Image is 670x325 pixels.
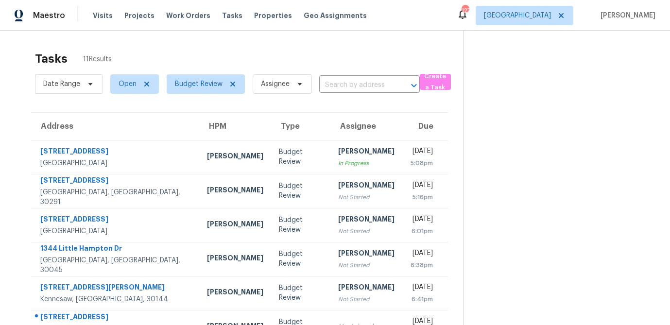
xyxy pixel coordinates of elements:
div: Kennesaw, [GEOGRAPHIC_DATA], 30144 [40,294,191,304]
div: [GEOGRAPHIC_DATA] [40,226,191,236]
div: Not Started [338,294,395,304]
div: 6:01pm [410,226,433,236]
div: 127 [462,6,468,16]
div: [PERSON_NAME] [338,214,395,226]
div: In Progress [338,158,395,168]
th: HPM [199,113,271,140]
div: [PERSON_NAME] [338,282,395,294]
div: [DATE] [410,282,433,294]
div: Budget Review [279,181,323,201]
div: [DATE] [410,248,433,260]
div: 6:38pm [410,260,433,270]
span: Tasks [222,12,242,19]
div: 6:41pm [410,294,433,304]
div: 5:08pm [410,158,433,168]
div: [STREET_ADDRESS] [40,175,191,188]
div: [STREET_ADDRESS] [40,146,191,158]
div: Not Started [338,260,395,270]
th: Due [402,113,448,140]
div: [DATE] [410,214,433,226]
button: Open [407,79,421,92]
input: Search by address [319,78,393,93]
th: Assignee [330,113,402,140]
div: [PERSON_NAME] [207,287,263,299]
div: Budget Review [279,215,323,235]
div: [PERSON_NAME] [207,219,263,231]
div: Not Started [338,192,395,202]
div: [STREET_ADDRESS][PERSON_NAME] [40,282,191,294]
div: [GEOGRAPHIC_DATA], [GEOGRAPHIC_DATA], 30291 [40,188,191,207]
div: [DATE] [410,146,433,158]
span: Geo Assignments [304,11,367,20]
div: [GEOGRAPHIC_DATA] [40,158,191,168]
span: Assignee [261,79,290,89]
div: [PERSON_NAME] [207,151,263,163]
button: Create a Task [420,74,451,90]
div: 1344 Little Hampton Dr [40,243,191,256]
span: [PERSON_NAME] [597,11,655,20]
div: 5:16pm [410,192,433,202]
div: [PERSON_NAME] [338,146,395,158]
div: [DATE] [410,180,433,192]
span: Properties [254,11,292,20]
span: Open [119,79,137,89]
th: Address [31,113,199,140]
div: [PERSON_NAME] [338,180,395,192]
span: Work Orders [166,11,210,20]
div: Budget Review [279,249,323,269]
span: Budget Review [175,79,223,89]
div: [STREET_ADDRESS] [40,214,191,226]
h2: Tasks [35,54,68,64]
div: Budget Review [279,147,323,167]
span: 11 Results [83,54,112,64]
span: Maestro [33,11,65,20]
div: [PERSON_NAME] [207,185,263,197]
span: Projects [124,11,155,20]
span: Visits [93,11,113,20]
div: [PERSON_NAME] [207,253,263,265]
div: [PERSON_NAME] [338,248,395,260]
th: Type [271,113,331,140]
div: Budget Review [279,283,323,303]
div: [STREET_ADDRESS] [40,312,191,324]
span: [GEOGRAPHIC_DATA] [484,11,551,20]
div: [GEOGRAPHIC_DATA], [GEOGRAPHIC_DATA], 30045 [40,256,191,275]
span: Date Range [43,79,80,89]
span: Create a Task [425,71,446,93]
div: Not Started [338,226,395,236]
